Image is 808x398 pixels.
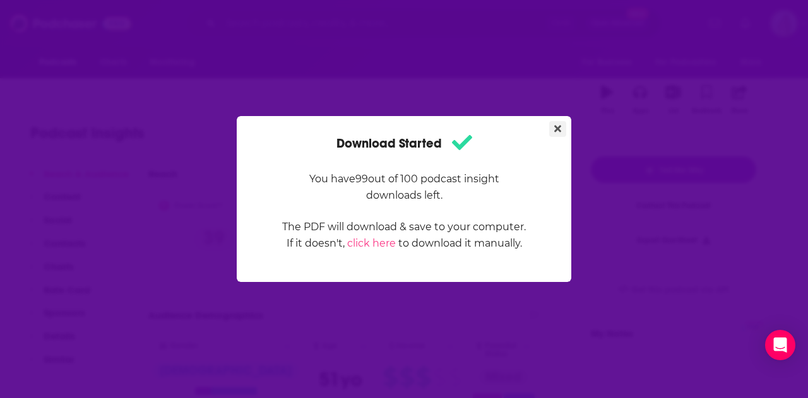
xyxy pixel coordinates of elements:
[765,330,795,360] div: Open Intercom Messenger
[282,171,526,204] p: You have 99 out of 100 podcast insight downloads left.
[282,219,526,252] p: The PDF will download & save to your computer. If it doesn't, to download it manually.
[549,121,566,137] button: Close
[336,131,472,156] h1: Download Started
[347,237,396,249] a: click here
